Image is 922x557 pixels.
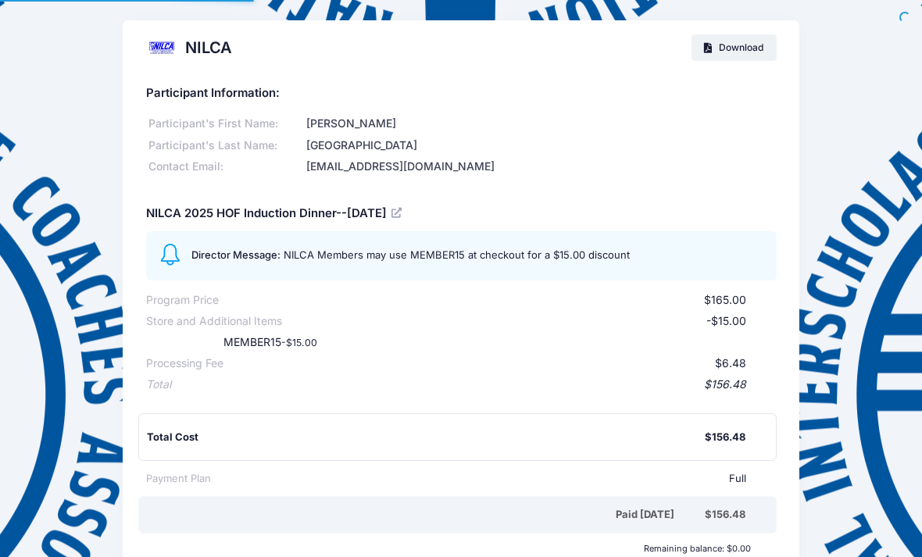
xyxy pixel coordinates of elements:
span: NILCA Members may use MEMBER15 at checkout for a $15.00 discount [284,248,630,261]
div: Total Cost [147,430,705,445]
div: $156.48 [171,377,746,393]
h5: NILCA 2025 HOF Induction Dinner--[DATE] [146,207,405,221]
h5: Participant Information: [146,87,777,101]
a: View Registration Details [391,205,404,220]
h2: NILCA [185,38,232,57]
div: Remaining balance: $0.00 [138,544,759,553]
div: Contact Email: [146,159,304,175]
div: Processing Fee [146,355,223,372]
div: MEMBER15 [192,334,569,351]
span: Director Message: [191,248,281,261]
div: [EMAIL_ADDRESS][DOMAIN_NAME] [303,159,776,175]
small: -$15.00 [281,337,317,348]
div: Payment Plan [146,471,211,487]
div: [PERSON_NAME] [303,116,776,132]
div: Store and Additional Items [146,313,282,330]
div: $156.48 [705,507,745,523]
span: Download [719,41,763,53]
div: Paid [DATE] [149,507,705,523]
div: $156.48 [705,430,745,445]
div: -$15.00 [282,313,746,330]
div: Program Price [146,292,219,309]
span: $165.00 [704,293,746,306]
div: Participant's Last Name: [146,137,304,154]
div: $6.48 [223,355,746,372]
div: Participant's First Name: [146,116,304,132]
div: Full [211,471,746,487]
div: [GEOGRAPHIC_DATA] [303,137,776,154]
div: Total [146,377,171,393]
a: Download [691,34,777,61]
